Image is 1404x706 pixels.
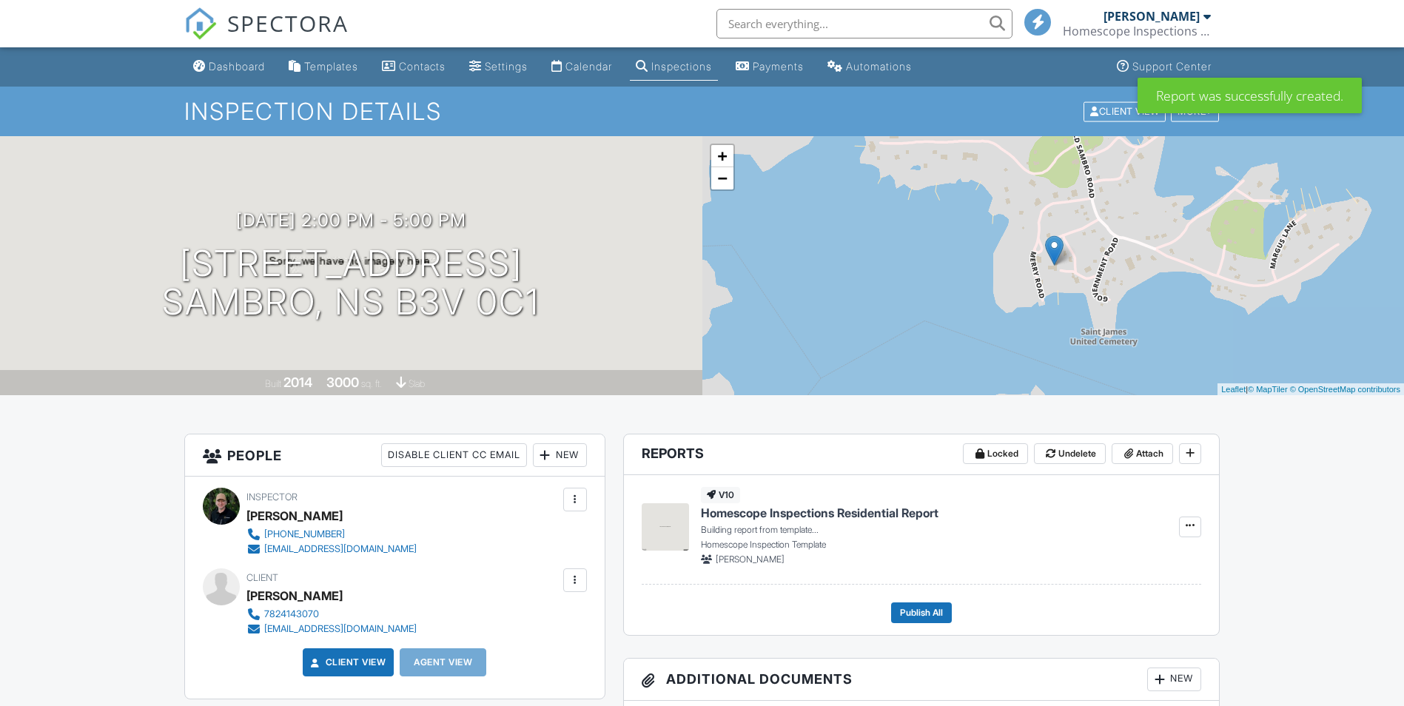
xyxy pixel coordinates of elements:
[1063,24,1211,38] div: Homescope Inspections Inc.
[227,7,349,38] span: SPECTORA
[246,572,278,583] span: Client
[246,527,417,542] a: [PHONE_NUMBER]
[1084,101,1166,121] div: Client View
[326,374,359,390] div: 3000
[1221,385,1246,394] a: Leaflet
[1248,385,1288,394] a: © MapTiler
[565,60,612,73] div: Calendar
[361,378,382,389] span: sq. ft.
[711,145,733,167] a: Zoom in
[651,60,712,73] div: Inspections
[184,20,349,51] a: SPECTORA
[184,98,1220,124] h1: Inspection Details
[533,443,587,467] div: New
[730,53,810,81] a: Payments
[1111,53,1217,81] a: Support Center
[209,60,265,73] div: Dashboard
[184,7,217,40] img: The Best Home Inspection Software - Spectora
[246,491,298,502] span: Inspector
[1138,78,1362,113] div: Report was successfully created.
[308,655,386,670] a: Client View
[246,585,343,607] div: [PERSON_NAME]
[1147,668,1201,691] div: New
[1290,385,1400,394] a: © OpenStreetMap contributors
[1082,105,1169,116] a: Client View
[265,378,281,389] span: Built
[236,210,466,230] h3: [DATE] 2:00 pm - 5:00 pm
[264,608,319,620] div: 7824143070
[162,244,540,323] h1: [STREET_ADDRESS] Sambro, NS B3V 0C1
[753,60,804,73] div: Payments
[246,542,417,557] a: [EMAIL_ADDRESS][DOMAIN_NAME]
[376,53,451,81] a: Contacts
[187,53,271,81] a: Dashboard
[381,443,527,467] div: Disable Client CC Email
[283,374,312,390] div: 2014
[246,622,417,636] a: [EMAIL_ADDRESS][DOMAIN_NAME]
[545,53,618,81] a: Calendar
[409,378,425,389] span: slab
[283,53,364,81] a: Templates
[304,60,358,73] div: Templates
[822,53,918,81] a: Automations (Basic)
[264,543,417,555] div: [EMAIL_ADDRESS][DOMAIN_NAME]
[246,607,417,622] a: 7824143070
[624,659,1220,701] h3: Additional Documents
[1171,101,1219,121] div: More
[246,505,343,527] div: [PERSON_NAME]
[463,53,534,81] a: Settings
[485,60,528,73] div: Settings
[264,528,345,540] div: [PHONE_NUMBER]
[1104,9,1200,24] div: [PERSON_NAME]
[1217,383,1404,396] div: |
[399,60,446,73] div: Contacts
[185,434,605,477] h3: People
[716,9,1012,38] input: Search everything...
[711,167,733,189] a: Zoom out
[264,623,417,635] div: [EMAIL_ADDRESS][DOMAIN_NAME]
[846,60,912,73] div: Automations
[630,53,718,81] a: Inspections
[1132,60,1212,73] div: Support Center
